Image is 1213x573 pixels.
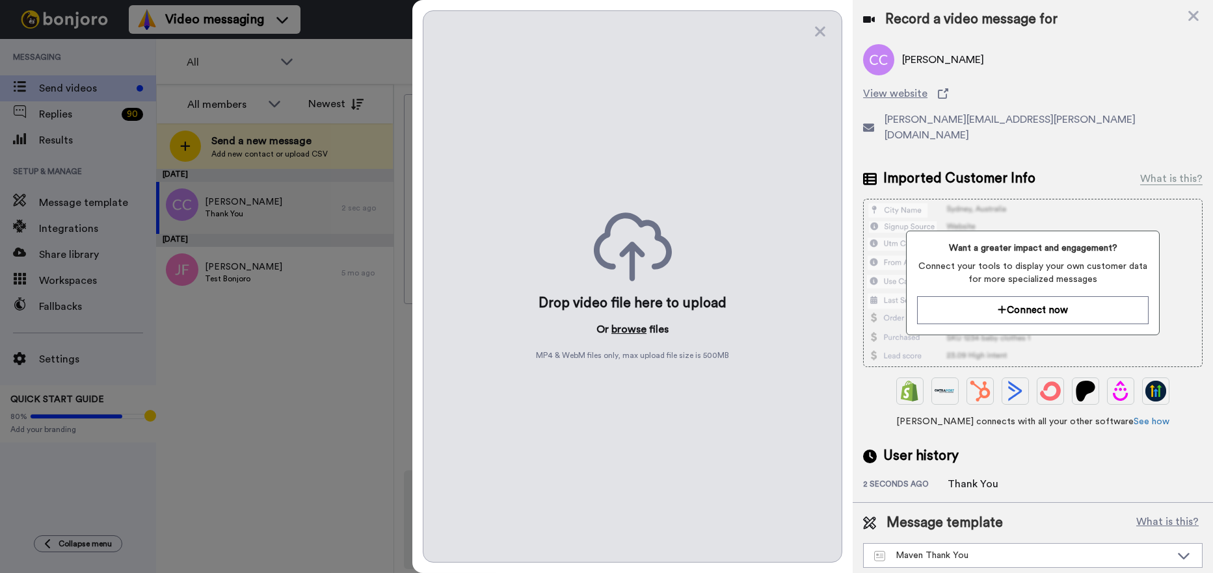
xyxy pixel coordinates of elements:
[863,86,927,101] span: View website
[886,513,1003,533] span: Message template
[611,322,646,337] button: browse
[883,446,959,466] span: User history
[596,322,669,337] p: Or files
[948,476,1013,492] div: Thank You
[1075,381,1096,401] img: Patreon
[900,381,920,401] img: Shopify
[970,381,991,401] img: Hubspot
[885,112,1203,143] span: [PERSON_NAME][EMAIL_ADDRESS][PERSON_NAME][DOMAIN_NAME]
[874,551,885,561] img: Message-temps.svg
[917,260,1149,286] span: Connect your tools to display your own customer data for more specialized messages
[539,294,726,312] div: Drop video file here to upload
[863,86,1203,101] a: View website
[883,169,1035,188] span: Imported Customer Info
[1140,171,1203,186] div: What is this?
[1110,381,1131,401] img: Drip
[1145,381,1166,401] img: GoHighLevel
[1134,417,1169,426] a: See how
[863,479,948,492] div: 2 seconds ago
[917,242,1149,255] span: Want a greater impact and engagement?
[1040,381,1061,401] img: ConvertKit
[917,296,1149,324] button: Connect now
[863,415,1203,428] span: [PERSON_NAME] connects with all your other software
[1132,513,1203,533] button: What is this?
[1005,381,1026,401] img: ActiveCampaign
[935,381,955,401] img: Ontraport
[874,549,1171,562] div: Maven Thank You
[536,350,729,361] span: MP4 & WebM files only, max upload file size is 500 MB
